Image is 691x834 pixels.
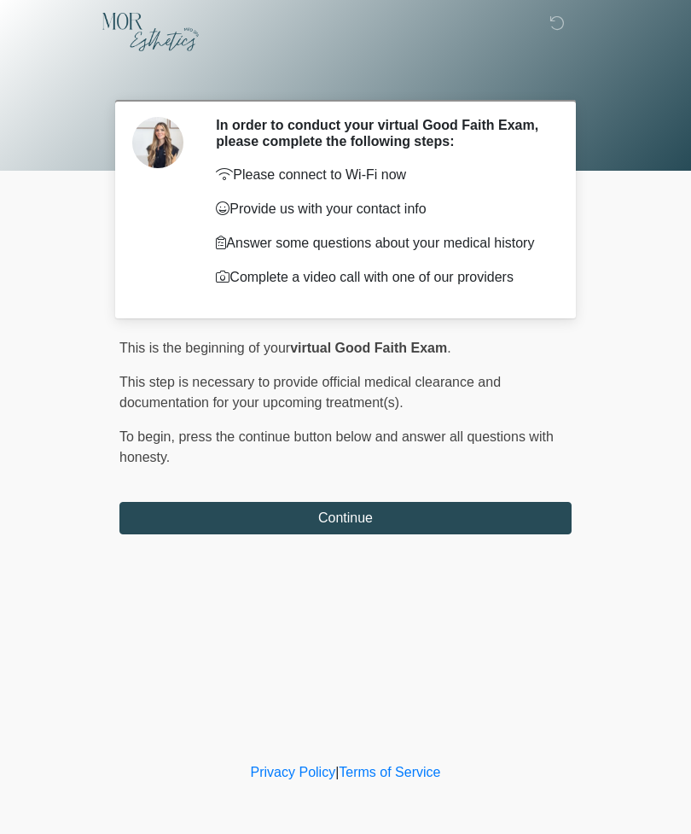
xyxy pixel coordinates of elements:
[119,341,290,355] span: This is the beginning of your
[119,429,178,444] span: To begin,
[216,199,546,219] p: Provide us with your contact info
[216,117,546,149] h2: In order to conduct your virtual Good Faith Exam, please complete the following steps:
[339,765,440,779] a: Terms of Service
[251,765,336,779] a: Privacy Policy
[290,341,447,355] strong: virtual Good Faith Exam
[216,267,546,288] p: Complete a video call with one of our providers
[107,61,584,93] h1: ‎ ‎
[132,117,183,168] img: Agent Avatar
[447,341,450,355] span: .
[102,13,199,51] img: Mor Esthetics Logo
[335,765,339,779] a: |
[216,233,546,254] p: Answer some questions about your medical history
[119,502,572,534] button: Continue
[216,165,546,185] p: Please connect to Wi-Fi now
[119,429,554,464] span: press the continue button below and answer all questions with honesty.
[119,375,501,410] span: This step is necessary to provide official medical clearance and documentation for your upcoming ...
